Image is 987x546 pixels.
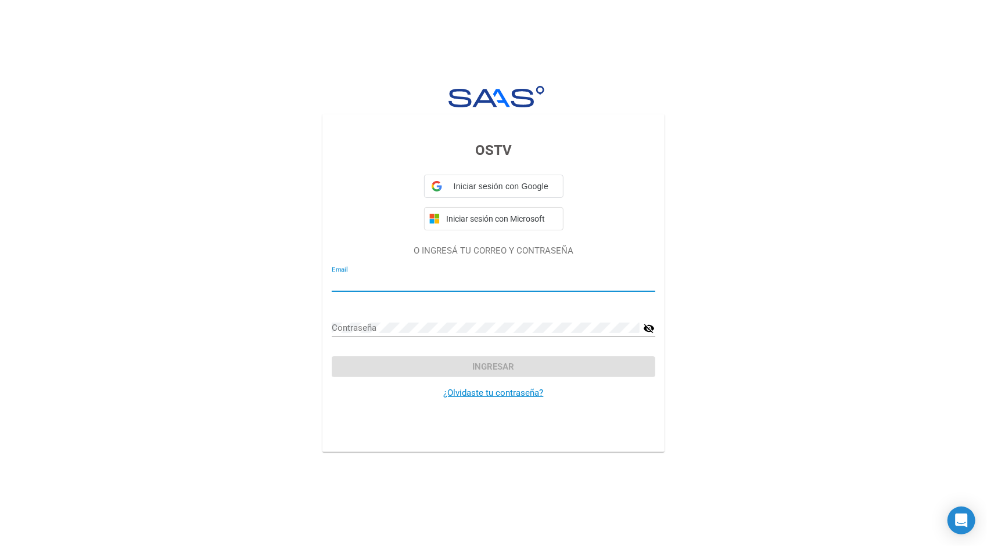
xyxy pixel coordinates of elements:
div: Open Intercom Messenger [947,507,975,534]
p: O INGRESÁ TU CORREO Y CONTRASEÑA [332,244,655,258]
button: Ingresar [332,356,655,377]
span: Iniciar sesión con Microsoft [444,214,558,223]
span: Iniciar sesión con Google [447,180,556,193]
div: Iniciar sesión con Google [424,175,564,198]
a: ¿Olvidaste tu contraseña? [444,388,544,398]
mat-icon: visibility_off [644,321,655,335]
button: Iniciar sesión con Microsoft [424,207,564,230]
span: Ingresar [473,361,515,372]
h3: OSTV [332,140,655,161]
